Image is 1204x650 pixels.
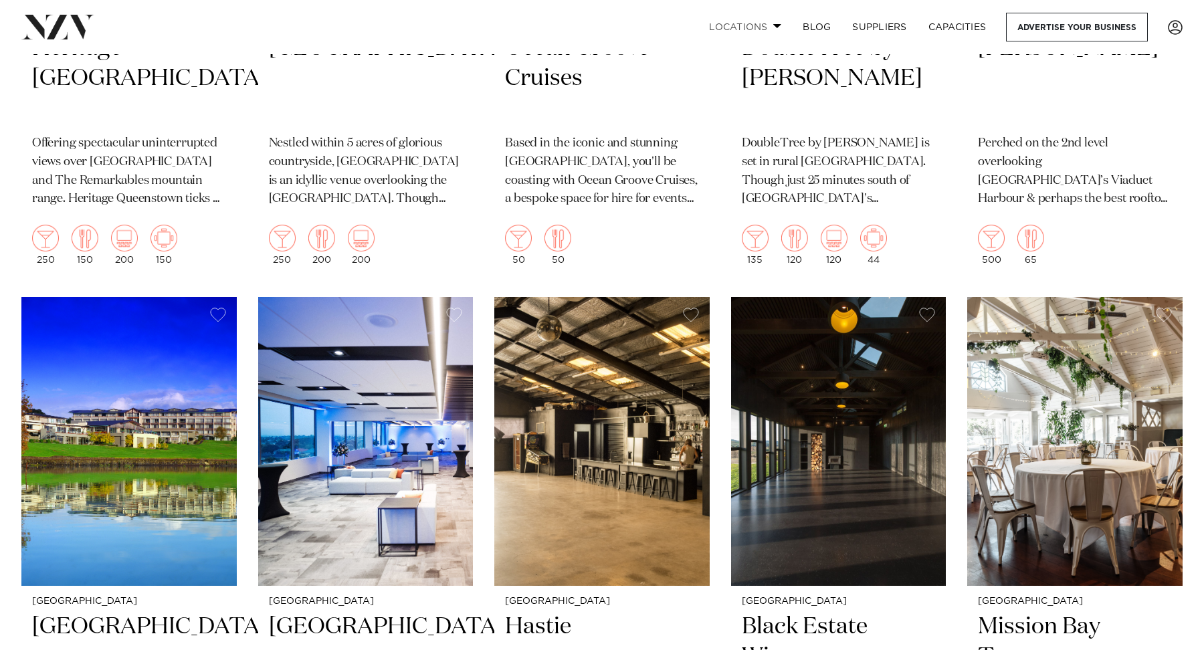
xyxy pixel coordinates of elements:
div: 200 [111,225,138,265]
img: cocktail.png [269,225,296,251]
img: dining.png [544,225,571,251]
img: theatre.png [111,225,138,251]
p: Based in the iconic and stunning [GEOGRAPHIC_DATA], you'll be coasting with Ocean Groove Cruises,... [505,134,699,209]
a: Locations [698,13,792,41]
img: cocktail.png [742,225,769,251]
div: 150 [72,225,98,265]
small: [GEOGRAPHIC_DATA] [505,597,699,607]
img: cocktail.png [978,225,1005,251]
p: Nestled within 5 acres of glorious countryside, [GEOGRAPHIC_DATA] is an idyllic venue overlooking... [269,134,463,209]
div: 250 [269,225,296,265]
div: 135 [742,225,769,265]
div: 150 [150,225,177,265]
a: Advertise your business [1006,13,1148,41]
img: dining.png [1017,225,1044,251]
p: Perched on the 2nd level overlooking [GEOGRAPHIC_DATA]’s Viaduct Harbour & perhaps the best rooft... [978,134,1172,209]
img: meeting.png [150,225,177,251]
a: SUPPLIERS [841,13,917,41]
div: 65 [1017,225,1044,265]
div: 250 [32,225,59,265]
div: 120 [781,225,808,265]
img: nzv-logo.png [21,15,94,39]
img: theatre.png [821,225,847,251]
a: Capacities [918,13,997,41]
div: 500 [978,225,1005,265]
div: 200 [308,225,335,265]
a: BLOG [792,13,841,41]
div: 120 [821,225,847,265]
small: [GEOGRAPHIC_DATA] [269,597,463,607]
h2: Heritage [GEOGRAPHIC_DATA] [32,33,226,124]
h2: DoubleTree by [PERSON_NAME] [742,33,936,124]
p: Offering spectacular uninterrupted views over [GEOGRAPHIC_DATA] and The Remarkables mountain rang... [32,134,226,209]
small: [GEOGRAPHIC_DATA] [32,597,226,607]
img: cocktail.png [505,225,532,251]
p: DoubleTree by [PERSON_NAME] is set in rural [GEOGRAPHIC_DATA]. Though just 25 minutes south of [G... [742,134,936,209]
img: cocktail.png [32,225,59,251]
div: 50 [544,225,571,265]
div: 50 [505,225,532,265]
img: theatre.png [348,225,375,251]
img: dining.png [72,225,98,251]
h2: [GEOGRAPHIC_DATA] [269,33,463,124]
div: 200 [348,225,375,265]
small: [GEOGRAPHIC_DATA] [742,597,936,607]
h2: Ocean Groove Cruises [505,33,699,124]
img: meeting.png [860,225,887,251]
small: [GEOGRAPHIC_DATA] [978,597,1172,607]
div: 44 [860,225,887,265]
img: dining.png [308,225,335,251]
h2: [PERSON_NAME] [978,33,1172,124]
img: dining.png [781,225,808,251]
